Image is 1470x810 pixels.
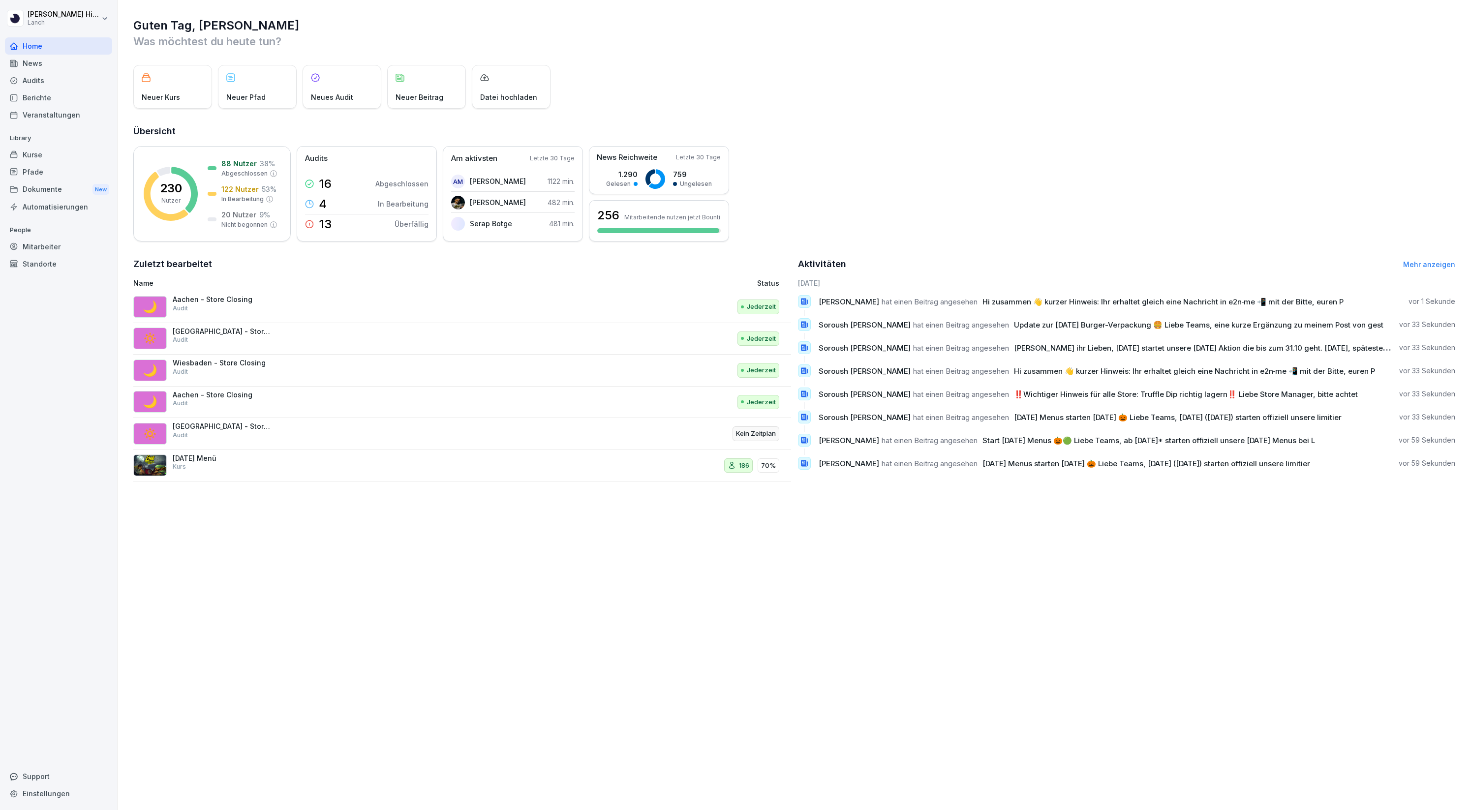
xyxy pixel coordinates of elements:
p: 🌙 [143,393,157,411]
span: hat einen Beitrag angesehen [913,343,1009,353]
p: 9 % [259,210,270,220]
p: Jederzeit [747,334,776,344]
p: 1.290 [606,169,638,180]
span: Soroush [PERSON_NAME] [819,343,911,353]
p: 122 Nutzer [221,184,259,194]
a: Audits [5,72,112,89]
p: Neuer Pfad [226,92,266,102]
p: vor 59 Sekunden [1399,458,1455,468]
a: 🔅[GEOGRAPHIC_DATA] - Store OpeningAuditKein Zeitplan [133,418,791,450]
p: 482 min. [548,197,575,208]
p: 🌙 [143,361,157,379]
p: Neuer Kurs [142,92,180,102]
a: Automatisierungen [5,198,112,215]
p: [DATE] Menü [173,454,271,463]
p: Letzte 30 Tage [676,153,721,162]
p: Aachen - Store Closing [173,295,271,304]
a: 🌙Aachen - Store ClosingAuditJederzeit [133,291,791,323]
span: hat einen Beitrag angesehen [913,366,1009,376]
p: Audit [173,431,188,440]
p: 88 Nutzer [221,158,257,169]
p: Name [133,278,556,288]
p: [PERSON_NAME] [470,197,526,208]
p: 13 [319,218,332,230]
span: [PERSON_NAME] [819,297,879,306]
p: Audit [173,304,188,313]
p: People [5,222,112,238]
a: 🌙Wiesbaden - Store ClosingAuditJederzeit [133,355,791,387]
div: Kurse [5,146,112,163]
img: fgodp68hp0emq4hpgfcp6x9z.png [451,217,465,231]
p: 20 Nutzer [221,210,256,220]
p: Audit [173,367,188,376]
p: Aachen - Store Closing [173,390,271,399]
span: Soroush [PERSON_NAME] [819,413,911,422]
img: czp1xeqzgsgl3dela7oyzziw.png [451,196,465,210]
span: [PERSON_NAME] [819,436,879,445]
span: hat einen Beitrag angesehen [913,413,1009,422]
p: Wiesbaden - Store Closing [173,359,271,367]
p: [GEOGRAPHIC_DATA] - Store Opening [173,327,271,336]
a: [DATE] MenüKurs18670% [133,450,791,482]
p: Lanch [28,19,99,26]
div: Einstellungen [5,785,112,802]
span: ‼️Wichtiger Hinweis für alle Store: Truffle Dip richtig lagern‼️ Liebe Store Manager, bitte achtet [1014,390,1358,399]
h2: Zuletzt bearbeitet [133,257,791,271]
p: Ungelesen [680,180,712,188]
p: Kurs [173,462,186,471]
p: Kein Zeitplan [736,429,776,439]
p: Audits [305,153,328,164]
a: 🌙Aachen - Store ClosingAuditJederzeit [133,387,791,419]
div: AM [451,175,465,188]
h1: Guten Tag, [PERSON_NAME] [133,18,1455,33]
p: Status [757,278,779,288]
a: Mehr anzeigen [1403,260,1455,269]
span: hat einen Beitrag angesehen [882,459,978,468]
p: Audit [173,399,188,408]
p: [PERSON_NAME] [470,176,526,186]
a: Berichte [5,89,112,106]
span: [PERSON_NAME] ihr Lieben, [DATE] startet unsere [DATE] Aktion die bis zum 31.10 geht. [DATE], spä... [1014,343,1391,353]
p: 4 [319,198,327,210]
span: hat einen Beitrag angesehen [913,390,1009,399]
span: hat einen Beitrag angesehen [913,320,1009,330]
div: Standorte [5,255,112,272]
p: 38 % [260,158,275,169]
div: Support [5,768,112,785]
span: [DATE] Menus starten [DATE] 🎃 Liebe Teams, [DATE] ([DATE]) starten offiziell unsere limitier [1014,413,1342,422]
a: 🔅[GEOGRAPHIC_DATA] - Store OpeningAuditJederzeit [133,323,791,355]
p: 186 [739,461,749,471]
p: vor 59 Sekunden [1399,435,1455,445]
p: 759 [673,169,712,180]
p: Neues Audit [311,92,353,102]
p: Was möchtest du heute tun? [133,33,1455,49]
span: Hi zusammen 👋 kurzer Hinweis: Ihr erhaltet gleich eine Nachricht in e2n‑me 📲 mit der Bitte, euren P [982,297,1344,306]
h2: Übersicht [133,124,1455,138]
span: Start [DATE] Menus 🎃🟢 Liebe Teams, ab [DATE]* starten offiziell unsere [DATE] Menus bei L [982,436,1315,445]
p: Nutzer [161,196,181,205]
p: 🌙 [143,298,157,316]
p: vor 33 Sekunden [1399,366,1455,376]
p: In Bearbeitung [378,199,429,209]
p: [GEOGRAPHIC_DATA] - Store Opening [173,422,271,431]
p: Am aktivsten [451,153,497,164]
a: Home [5,37,112,55]
p: Jederzeit [747,365,776,375]
p: Audit [173,335,188,344]
span: [DATE] Menus starten [DATE] 🎃 Liebe Teams, [DATE] ([DATE]) starten offiziell unsere limitier [982,459,1310,468]
a: Mitarbeiter [5,238,112,255]
span: Soroush [PERSON_NAME] [819,320,911,330]
a: Pfade [5,163,112,180]
p: Neuer Beitrag [396,92,443,102]
p: 70% [761,461,776,471]
p: 🔅 [143,330,157,347]
h3: 256 [597,207,619,224]
div: News [5,55,112,72]
div: Veranstaltungen [5,106,112,123]
p: 1122 min. [548,176,575,186]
